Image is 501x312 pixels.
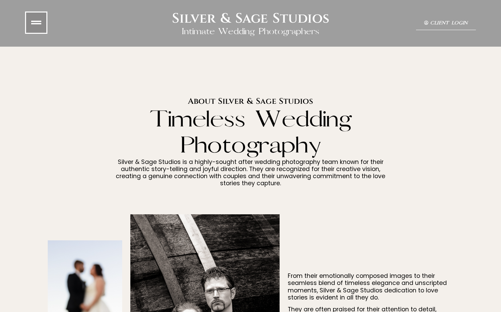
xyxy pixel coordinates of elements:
[116,158,385,187] span: Silver & Sage Studios is a highly-sought after wedding photography team known for their authentic...
[288,272,447,301] span: From their emotionally composed images to their seamless blend of timeless elegance and unscripte...
[430,21,468,26] span: Client Login
[416,17,476,30] a: Client Login
[93,106,408,159] h2: Timeless Wedding Photography
[172,10,329,27] h2: Silver & Sage Studios
[25,97,476,106] h2: About Silver & Sage Studios
[182,27,319,37] h2: Intimate Wedding Photographers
